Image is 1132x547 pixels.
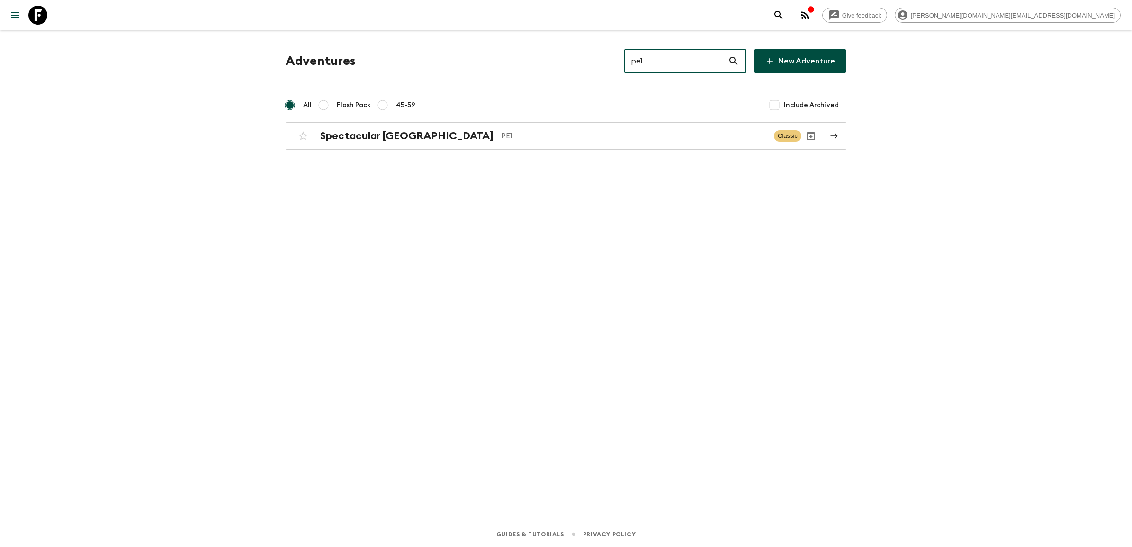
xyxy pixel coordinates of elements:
span: Flash Pack [337,100,371,110]
a: Spectacular [GEOGRAPHIC_DATA]PE1ClassicArchive [286,122,846,150]
a: New Adventure [754,49,846,73]
button: menu [6,6,25,25]
p: PE1 [501,130,766,142]
span: Include Archived [784,100,839,110]
span: Classic [774,130,801,142]
h2: Spectacular [GEOGRAPHIC_DATA] [320,130,494,142]
span: [PERSON_NAME][DOMAIN_NAME][EMAIL_ADDRESS][DOMAIN_NAME] [906,12,1120,19]
span: Give feedback [837,12,887,19]
a: Guides & Tutorials [496,529,564,539]
a: Give feedback [822,8,887,23]
input: e.g. AR1, Argentina [624,48,728,74]
span: 45-59 [396,100,415,110]
div: [PERSON_NAME][DOMAIN_NAME][EMAIL_ADDRESS][DOMAIN_NAME] [895,8,1121,23]
a: Privacy Policy [583,529,636,539]
span: All [303,100,312,110]
h1: Adventures [286,52,356,71]
button: search adventures [769,6,788,25]
button: Archive [801,126,820,145]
